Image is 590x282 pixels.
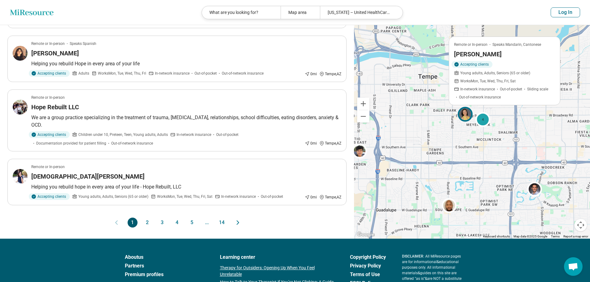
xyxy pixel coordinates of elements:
p: We are a group practice specializing in the treatment of trauma, [MEDICAL_DATA], relationships, s... [31,114,341,129]
span: In-network insurance [177,132,211,137]
div: Map area [281,6,320,19]
span: Out-of-network insurance [222,71,264,76]
h3: Hope Rebuilt LLC [31,103,79,111]
div: Open chat [564,257,583,276]
div: [US_STATE] – United HealthCare Student Resources [320,6,399,19]
a: Premium profiles [125,271,204,278]
span: In-network insurance [155,71,190,76]
span: Sliding scale [527,86,548,92]
span: Children under 10, Preteen, Teen, Young adults, Adults [78,132,168,137]
div: Tempe , AZ [319,194,341,200]
span: Out-of-pocket [500,86,522,92]
button: 4 [172,218,182,228]
span: Young adults, Adults, Seniors (65 or older) [78,194,148,199]
span: Out-of-network insurance [111,141,153,146]
div: What are you looking for? [202,6,281,19]
button: Map camera controls [575,219,587,231]
p: Remote or In-person [31,95,65,100]
div: Accepting clients [29,70,70,77]
span: Works Mon, Tue, Wed, Thu, Fri, Sat [157,194,212,199]
button: 5 [187,218,197,228]
span: Map data ©2025 Google [514,235,547,238]
span: Documentation provided for patient filling [36,141,106,146]
a: Copyright Policy [350,254,386,261]
img: Google [356,231,376,239]
button: 3 [157,218,167,228]
a: Therapy for Outsiders: Opening Up When You Feel Unrelatable [220,265,334,278]
span: Out-of-pocket [261,194,283,199]
h3: [PERSON_NAME] [31,49,79,58]
button: 1 [128,218,138,228]
a: Partners [125,262,204,270]
a: Aboutus [125,254,204,261]
div: Accepting clients [452,61,492,67]
button: Next page [234,218,242,228]
div: 0 mi [305,71,317,77]
p: Helping you rebuild Hope in every area of your life [31,60,341,67]
span: Works Mon, Tue, Wed, Thu, Fri, Sat [460,78,516,84]
span: Adults [78,71,89,76]
p: Remote or In-person [31,41,65,46]
a: Report a map error [563,235,588,238]
button: Zoom out [357,110,369,123]
button: Zoom in [357,98,369,110]
span: Speaks Mandarin, Cantonese [492,41,541,47]
a: Terms (opens in new tab) [551,235,560,238]
div: Accepting clients [29,131,70,138]
span: Out-of-network insurance [459,94,501,100]
p: Helping you rebuild hope in every area of your life - Hope Rebuilt, LLC [31,183,341,191]
button: Keyboard shortcuts [483,234,510,239]
h3: [PERSON_NAME] [454,50,502,58]
span: DISCLAIMER [402,254,423,258]
div: 0 mi [305,141,317,146]
div: 4 [475,112,490,127]
button: Previous page [113,218,120,228]
span: In-network insurance [221,194,256,199]
div: Tempe , AZ [319,71,341,77]
span: Out-of-pocket [194,71,217,76]
span: Young adults, Adults, Seniors (65 or older) [460,70,530,76]
span: In-network insurance [460,86,495,92]
a: Terms of Use [350,271,386,278]
a: Learning center [220,254,334,261]
button: 14 [217,218,227,228]
a: Open this area in Google Maps (opens a new window) [356,231,376,239]
p: Remote or In-person [454,41,487,47]
span: Out-of-pocket [216,132,238,137]
a: Privacy Policy [350,262,386,270]
span: Works Mon, Tue, Wed, Thu, Fri [98,71,146,76]
div: 0 mi [305,194,317,200]
div: Tempe , AZ [319,141,341,146]
div: Accepting clients [29,193,70,200]
h3: [DEMOGRAPHIC_DATA][PERSON_NAME] [31,172,145,181]
p: Remote or In-person [31,164,65,170]
button: Log In [551,7,580,17]
span: ... [202,218,212,228]
span: Speaks Spanish [70,41,96,46]
button: 2 [142,218,152,228]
